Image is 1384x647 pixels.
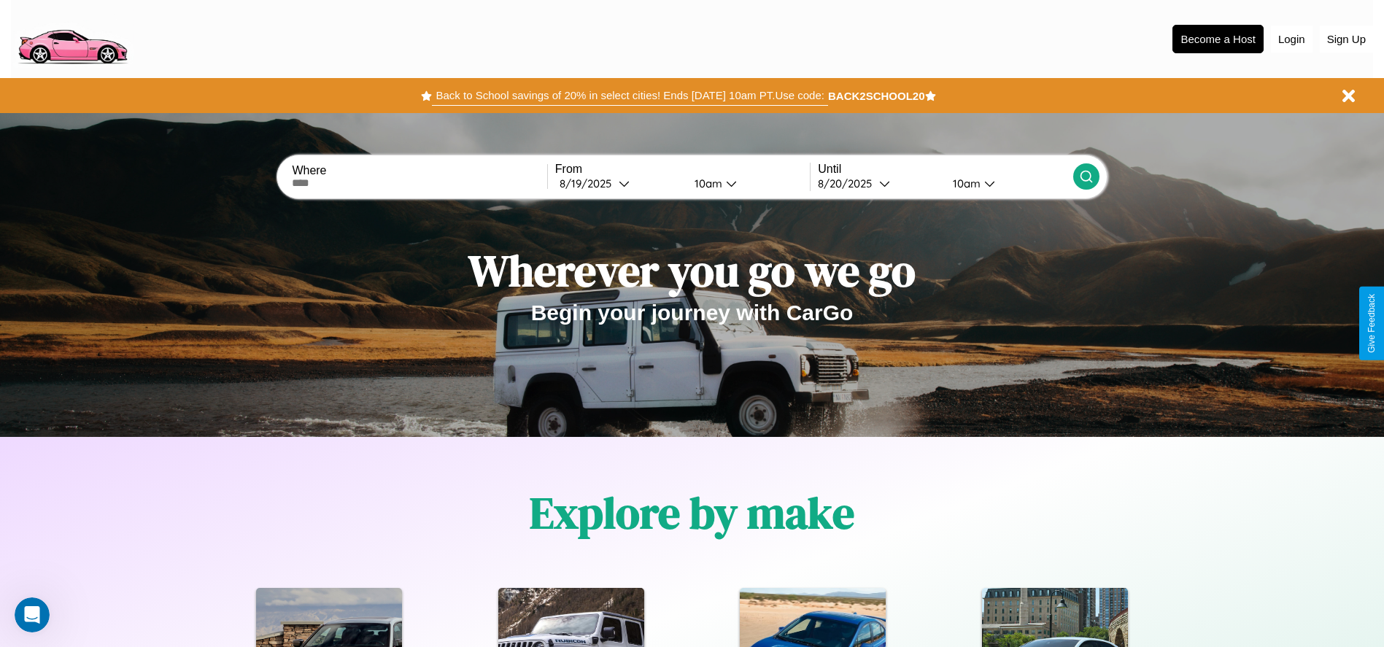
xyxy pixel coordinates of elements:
[1172,25,1264,53] button: Become a Host
[432,85,827,106] button: Back to School savings of 20% in select cities! Ends [DATE] 10am PT.Use code:
[818,163,1072,176] label: Until
[530,483,854,543] h1: Explore by make
[15,597,50,632] iframe: Intercom live chat
[560,177,619,190] div: 8 / 19 / 2025
[555,163,810,176] label: From
[11,7,134,68] img: logo
[818,177,879,190] div: 8 / 20 / 2025
[687,177,726,190] div: 10am
[555,176,683,191] button: 8/19/2025
[941,176,1073,191] button: 10am
[946,177,984,190] div: 10am
[1366,294,1377,353] div: Give Feedback
[1320,26,1373,53] button: Sign Up
[292,164,546,177] label: Where
[828,90,925,102] b: BACK2SCHOOL20
[1271,26,1313,53] button: Login
[683,176,811,191] button: 10am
